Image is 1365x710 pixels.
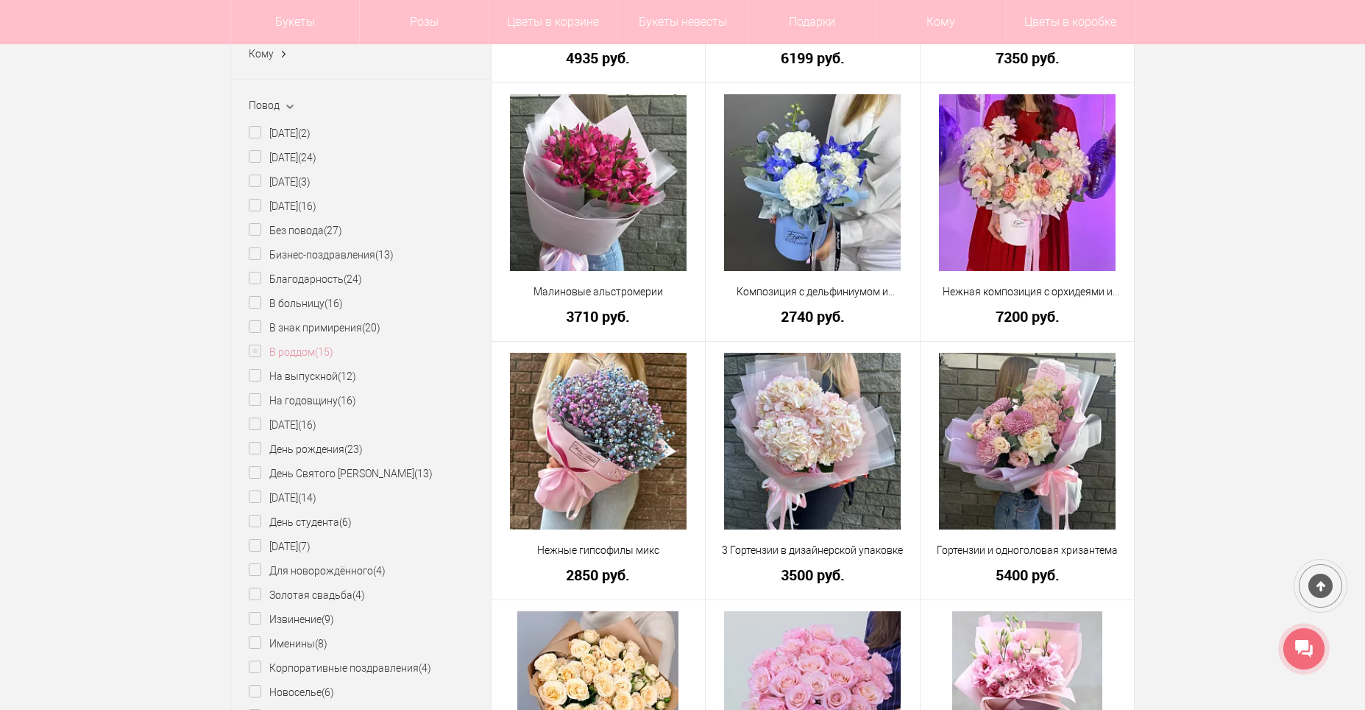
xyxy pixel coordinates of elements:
[715,309,910,324] a: 2740 руб.
[249,563,386,579] label: Для новорождённого
[249,296,343,312] label: В больницу
[249,175,311,190] label: [DATE]
[322,614,334,625] ins: (9)
[249,126,311,141] label: [DATE]
[352,589,365,601] ins: (4)
[249,685,334,700] label: Новоселье
[724,353,901,530] img: 3 Гортензии в дизайнерской упаковке
[373,565,386,577] ins: (4)
[249,636,327,652] label: Именины
[249,515,352,530] label: День студента
[249,247,394,263] label: Бизнес-поздравления
[249,418,316,433] label: [DATE]
[249,442,363,457] label: День рождения
[249,199,316,214] label: [DATE]
[501,284,696,300] a: Малиновые альстромерии
[249,223,342,239] label: Без повода
[930,284,1125,300] a: Нежная композиция с орхидеями и розами
[249,491,316,506] label: [DATE]
[419,662,431,674] ins: (4)
[501,309,696,324] a: 3710 руб.
[501,50,696,66] a: 4935 руб.
[338,370,356,382] ins: (12)
[344,273,362,285] ins: (24)
[249,393,356,409] label: На годовщину
[715,567,910,583] a: 3500 руб.
[715,50,910,66] a: 6199 руб.
[325,298,343,309] ins: (16)
[324,225,342,236] ins: (27)
[510,353,687,530] img: Нежные гипсофилы микс
[715,284,910,300] a: Композиция с дельфиниумом и гвоздикой
[930,567,1125,583] a: 5400 руб.
[501,567,696,583] a: 2850 руб.
[930,50,1125,66] a: 7350 руб.
[249,320,380,336] label: В знак примирения
[724,94,901,271] img: Композиция с дельфиниумом и гвоздикой
[249,612,334,628] label: Извинение
[930,309,1125,324] a: 7200 руб.
[249,48,274,60] span: Кому
[939,353,1116,530] img: Гортензии и одноголовая хризантема
[315,638,327,650] ins: (8)
[249,369,356,384] label: На выпускной
[249,588,365,603] label: Золотая свадьба
[501,543,696,558] a: Нежные гипсофилы микс
[375,249,394,261] ins: (13)
[339,516,352,528] ins: (6)
[298,176,311,188] ins: (3)
[298,492,316,504] ins: (14)
[930,543,1125,558] a: Гортензии и одноголовая хризантема
[414,468,433,479] ins: (13)
[298,152,316,164] ins: (24)
[315,346,333,358] ins: (15)
[249,150,316,166] label: [DATE]
[298,541,311,552] ins: (7)
[715,543,910,558] a: 3 Гортензии в дизайнерской упаковке
[249,345,333,360] label: В роддом
[249,661,431,676] label: Корпоративные поздравления
[298,127,311,139] ins: (2)
[249,99,280,111] span: Повод
[322,686,334,698] ins: (6)
[362,322,380,334] ins: (20)
[298,200,316,212] ins: (16)
[298,419,316,431] ins: (16)
[249,539,311,555] label: [DATE]
[338,395,356,407] ins: (16)
[939,94,1116,271] img: Нежная композиция с орхидеями и розами
[249,272,362,287] label: Благодарность
[249,466,433,482] label: День Святого [PERSON_NAME]
[344,443,363,455] ins: (23)
[510,94,687,271] img: Малиновые альстромерии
